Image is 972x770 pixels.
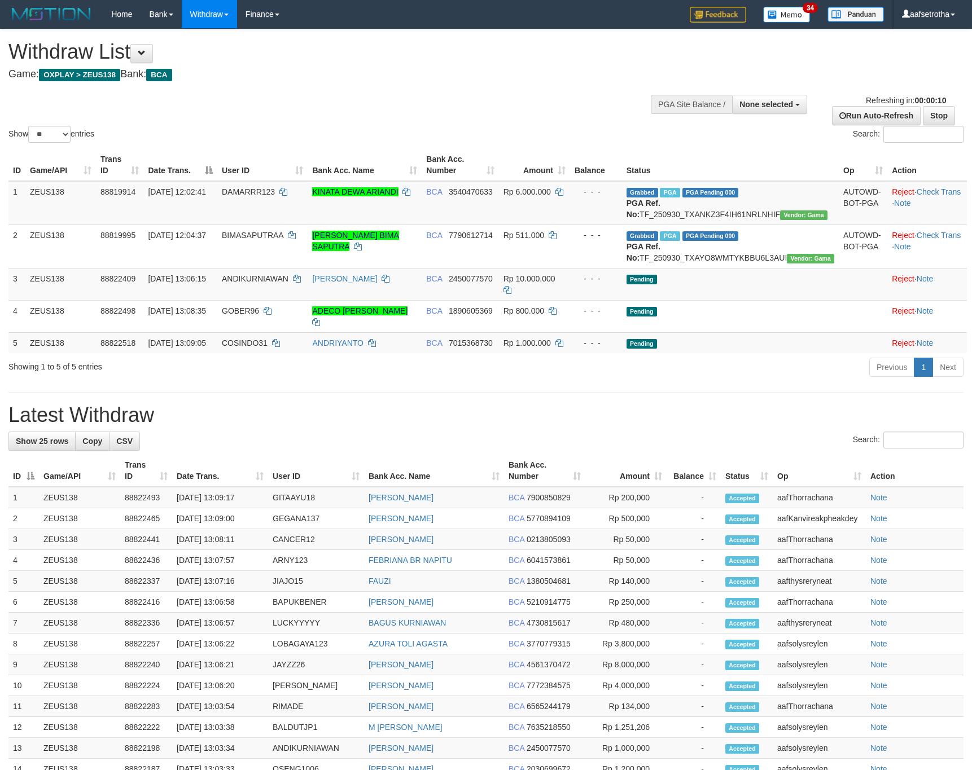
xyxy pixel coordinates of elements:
span: Accepted [725,661,759,670]
td: [DATE] 13:06:57 [172,613,268,633]
span: Show 25 rows [16,437,68,446]
a: [PERSON_NAME] BIMA SAPUTRA [312,231,399,251]
span: GOBER96 [222,306,259,315]
a: CSV [109,432,140,451]
span: 88819914 [100,187,135,196]
span: [DATE] 13:08:35 [148,306,205,315]
span: BCA [509,723,524,732]
span: [DATE] 12:04:37 [148,231,205,240]
td: [DATE] 13:06:21 [172,654,268,675]
div: - - - [575,337,618,349]
span: BCA [509,577,524,586]
span: Copy 6041573861 to clipboard [527,556,571,565]
a: [PERSON_NAME] [312,274,377,283]
th: Action [887,149,967,181]
td: ZEUS138 [39,717,120,738]
td: 3 [8,529,39,550]
td: 88822436 [120,550,172,571]
span: Rp 800.000 [503,306,544,315]
a: Note [870,702,887,711]
td: ZEUS138 [25,332,96,353]
span: COSINDO31 [222,338,268,347]
span: BCA [426,231,442,240]
a: Note [894,242,911,251]
span: Copy 0213805093 to clipboard [527,535,571,544]
th: Date Trans.: activate to sort column ascending [172,455,268,487]
td: [PERSON_NAME] [268,675,364,696]
a: Previous [869,358,914,377]
span: BCA [509,681,524,690]
a: Next [932,358,964,377]
input: Search: [883,126,964,143]
th: Bank Acc. Name: activate to sort column ascending [364,455,504,487]
td: 4 [8,300,25,332]
td: [DATE] 13:03:38 [172,717,268,738]
span: Copy 4561370472 to clipboard [527,660,571,669]
div: - - - [575,186,618,197]
img: MOTION_logo.png [8,6,94,23]
img: panduan.png [827,7,884,22]
a: 1 [914,358,933,377]
th: Trans ID: activate to sort column ascending [96,149,144,181]
a: Note [870,723,887,732]
td: LUCKYYYYY [268,613,364,633]
td: · · [887,181,967,225]
td: AUTOWD-BOT-PGA [839,225,887,268]
th: Op: activate to sort column ascending [839,149,887,181]
td: ZEUS138 [39,550,120,571]
td: aafthysreryneat [773,613,866,633]
span: Accepted [725,577,759,587]
th: Date Trans.: activate to sort column descending [143,149,217,181]
span: 34 [803,3,818,13]
span: BCA [426,338,442,347]
a: Note [870,743,887,753]
td: [DATE] 13:06:20 [172,675,268,696]
a: [PERSON_NAME] [369,493,434,502]
th: Status: activate to sort column ascending [721,455,773,487]
span: Rp 1.000.000 [503,338,551,347]
a: Note [917,338,934,347]
span: BCA [146,69,172,81]
a: Note [917,306,934,315]
th: Bank Acc. Number: activate to sort column ascending [422,149,498,181]
a: Stop [923,106,955,125]
td: ZEUS138 [39,696,120,717]
label: Search: [853,126,964,143]
a: Note [870,639,887,648]
h1: Withdraw List [8,41,637,63]
td: Rp 50,000 [585,550,667,571]
div: Showing 1 to 5 of 5 entries [8,357,397,372]
td: 10 [8,675,39,696]
td: aafThorrachana [773,592,866,613]
span: 88822409 [100,274,135,283]
td: 88822257 [120,633,172,654]
td: - [667,633,721,654]
a: Note [870,597,887,606]
span: 88819995 [100,231,135,240]
label: Search: [853,432,964,448]
a: ADECO [PERSON_NAME] [312,306,408,315]
span: Copy 4730815617 to clipboard [527,618,571,627]
td: ZEUS138 [25,225,96,268]
span: BCA [426,306,442,315]
td: JAYZZ26 [268,654,364,675]
span: Copy 1890605369 to clipboard [449,306,493,315]
td: Rp 250,000 [585,592,667,613]
a: ANDRIYANTO [312,338,364,347]
th: Amount: activate to sort column ascending [499,149,570,181]
td: 88822336 [120,613,172,633]
td: 88822240 [120,654,172,675]
td: 88822283 [120,696,172,717]
a: Check Trans [917,231,961,240]
td: 9 [8,654,39,675]
td: 2 [8,225,25,268]
td: ZEUS138 [25,268,96,300]
td: AUTOWD-BOT-PGA [839,181,887,225]
a: Reject [892,231,914,240]
div: - - - [575,305,618,316]
td: 11 [8,696,39,717]
span: [DATE] 12:02:41 [148,187,205,196]
td: aafKanvireakpheakdey [773,508,866,529]
td: aafthysreryneat [773,571,866,592]
img: Feedback.jpg [690,7,746,23]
